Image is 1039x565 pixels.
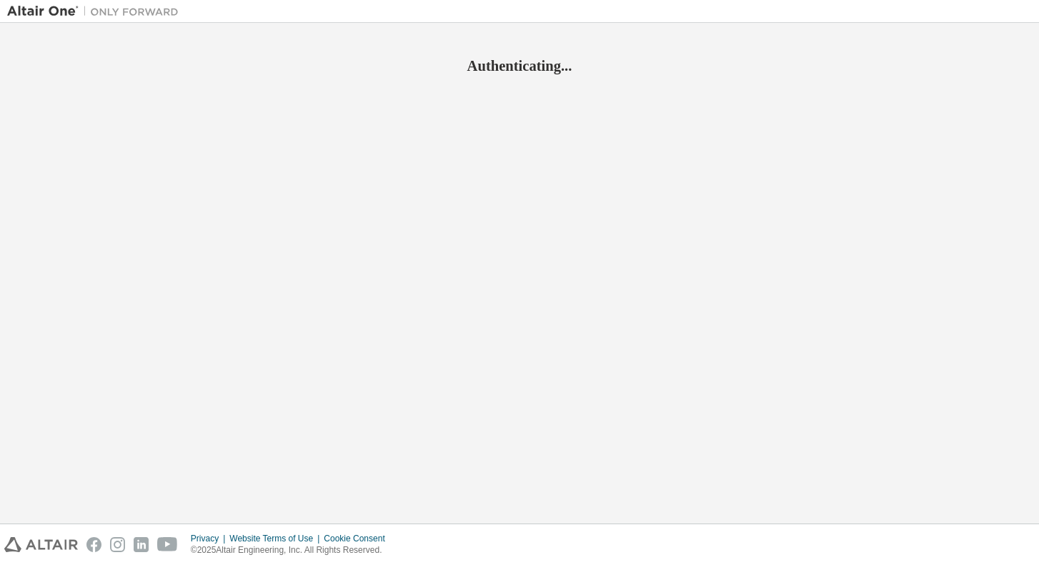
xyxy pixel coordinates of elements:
img: linkedin.svg [134,537,149,552]
img: altair_logo.svg [4,537,78,552]
div: Privacy [191,533,229,544]
img: facebook.svg [86,537,101,552]
p: © 2025 Altair Engineering, Inc. All Rights Reserved. [191,544,394,556]
div: Website Terms of Use [229,533,324,544]
img: youtube.svg [157,537,178,552]
img: instagram.svg [110,537,125,552]
img: Altair One [7,4,186,19]
h2: Authenticating... [7,56,1032,75]
div: Cookie Consent [324,533,393,544]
